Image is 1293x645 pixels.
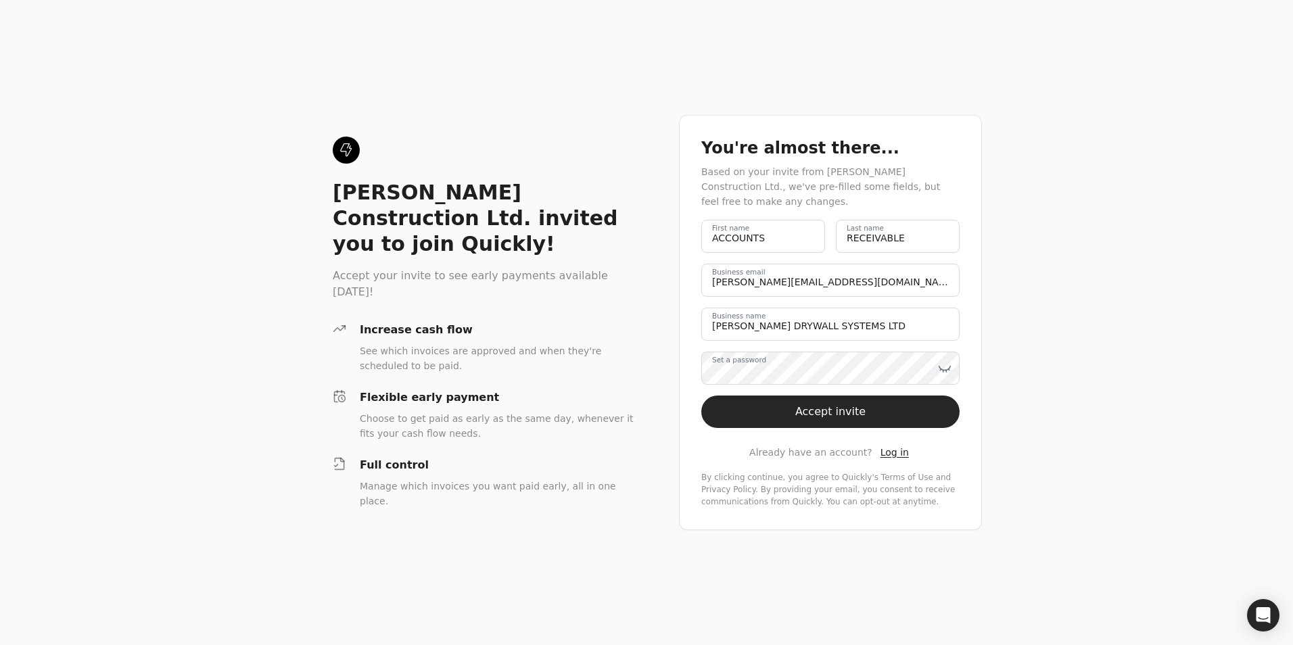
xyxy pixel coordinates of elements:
[1247,599,1279,631] div: Open Intercom Messenger
[880,447,909,458] span: Log in
[701,164,960,209] div: Based on your invite from [PERSON_NAME] Construction Ltd., we've pre-filled some fields, but feel...
[701,471,960,508] div: By clicking continue, you agree to Quickly's and . By providing your email, you consent to receiv...
[878,444,912,460] button: Log in
[749,446,872,460] span: Already have an account?
[360,457,636,473] div: Full control
[712,223,749,234] label: First name
[360,479,636,508] div: Manage which invoices you want paid early, all in one place.
[881,473,933,482] a: terms-of-service
[712,355,766,366] label: Set a password
[360,322,636,338] div: Increase cash flow
[880,446,909,460] a: Log in
[333,180,636,257] div: [PERSON_NAME] Construction Ltd. invited you to join Quickly!
[712,267,766,278] label: Business email
[701,137,960,159] div: You're almost there...
[701,485,755,494] a: privacy-policy
[701,396,960,428] button: Accept invite
[712,311,766,322] label: Business name
[360,343,636,373] div: See which invoices are approved and when they're scheduled to be paid.
[847,223,884,234] label: Last name
[360,389,636,406] div: Flexible early payment
[360,411,636,441] div: Choose to get paid as early as the same day, whenever it fits your cash flow needs.
[333,268,636,300] div: Accept your invite to see early payments available [DATE]!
